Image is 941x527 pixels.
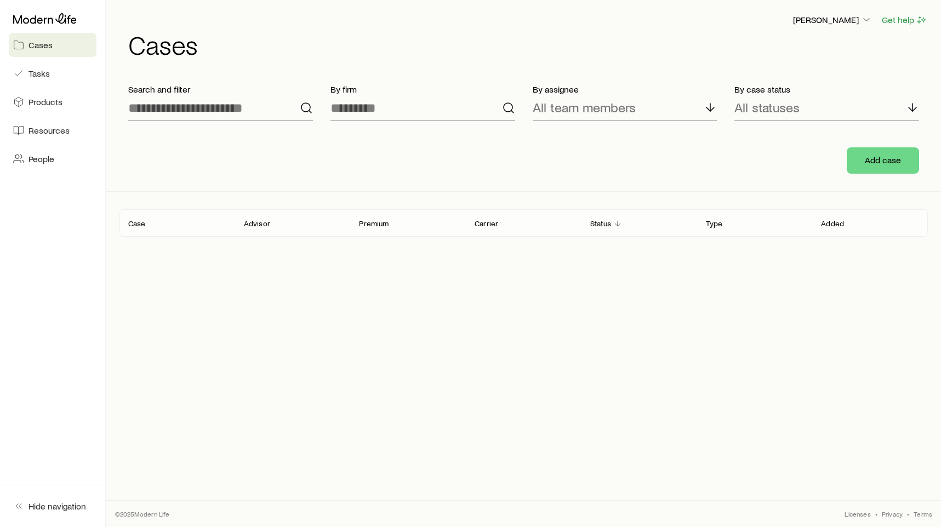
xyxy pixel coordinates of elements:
[914,509,932,518] a: Terms
[9,118,96,142] a: Resources
[28,96,62,107] span: Products
[475,219,498,228] p: Carrier
[128,31,928,58] h1: Cases
[119,209,928,237] div: Client cases
[28,501,86,512] span: Hide navigation
[9,61,96,85] a: Tasks
[821,219,844,228] p: Added
[28,153,54,164] span: People
[533,84,717,95] p: By assignee
[128,84,313,95] p: Search and filter
[9,147,96,171] a: People
[330,84,515,95] p: By firm
[907,509,909,518] span: •
[792,14,872,27] button: [PERSON_NAME]
[881,14,928,26] button: Get help
[734,84,919,95] p: By case status
[847,147,919,174] button: Add case
[793,14,872,25] p: [PERSON_NAME]
[115,509,170,518] p: © 2025 Modern Life
[845,509,870,518] a: Licenses
[359,219,389,228] p: Premium
[128,219,146,228] p: Case
[9,90,96,114] a: Products
[28,68,50,79] span: Tasks
[28,125,70,136] span: Resources
[590,219,611,228] p: Status
[734,100,800,115] p: All statuses
[9,33,96,57] a: Cases
[9,494,96,518] button: Hide navigation
[882,509,903,518] a: Privacy
[244,219,270,228] p: Advisor
[706,219,723,228] p: Type
[533,100,636,115] p: All team members
[28,39,53,50] span: Cases
[875,509,877,518] span: •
